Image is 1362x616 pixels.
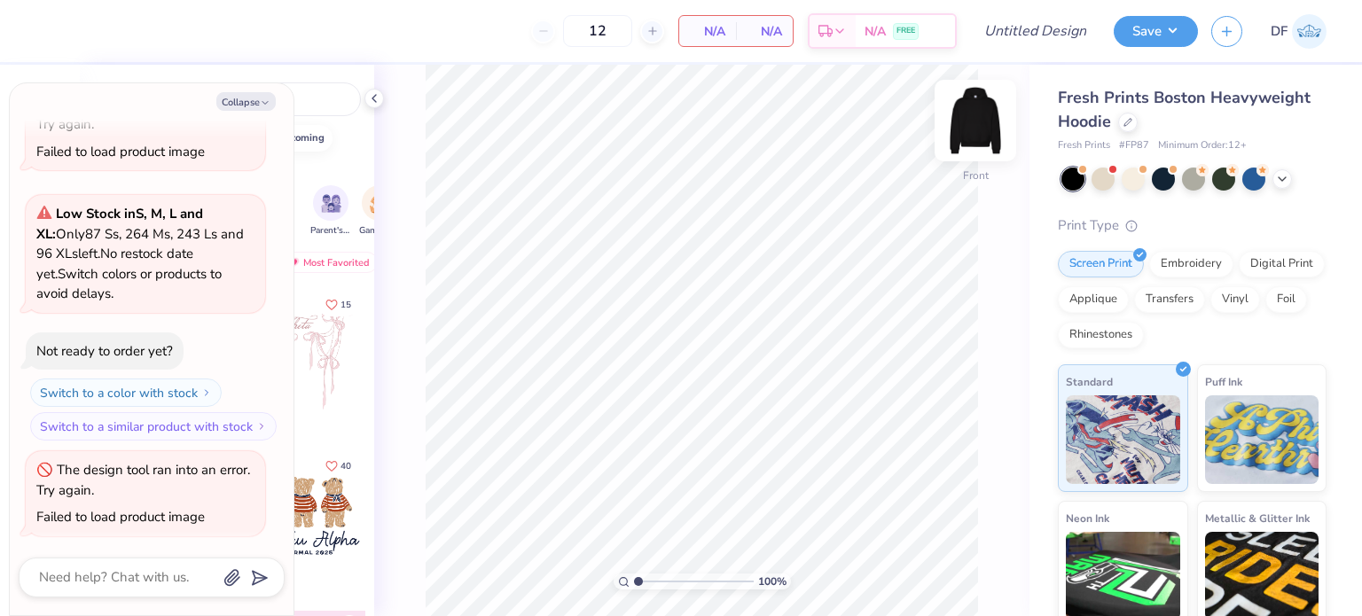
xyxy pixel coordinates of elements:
[36,245,193,283] span: No restock date yet.
[1058,286,1129,313] div: Applique
[963,168,989,183] div: Front
[1058,87,1311,132] span: Fresh Prints Boston Heavyweight Hoodie
[1119,138,1149,153] span: # FP87
[340,300,351,309] span: 15
[359,185,400,238] button: filter button
[359,185,400,238] div: filter for Game Day
[36,461,250,499] div: The design tool ran into an error. Try again.
[1114,16,1198,47] button: Save
[1158,138,1247,153] span: Minimum Order: 12 +
[1066,395,1180,484] img: Standard
[1058,251,1144,277] div: Screen Print
[1265,286,1307,313] div: Foil
[370,193,390,214] img: Game Day Image
[1205,372,1242,391] span: Puff Ink
[1058,215,1327,236] div: Print Type
[310,185,351,238] div: filter for Parent's Weekend
[340,462,351,471] span: 40
[1205,395,1319,484] img: Puff Ink
[1205,509,1310,527] span: Metallic & Glitter Ink
[1134,286,1205,313] div: Transfers
[30,412,277,441] button: Switch to a similar product with stock
[1066,509,1109,527] span: Neon Ink
[201,387,212,398] img: Switch to a color with stock
[36,205,244,302] span: Only 87 Ss, 264 Ms, 243 Ls and 96 XLs left. Switch colors or products to avoid delays.
[310,224,351,238] span: Parent's Weekend
[36,205,203,243] strong: Low Stock in S, M, L and XL :
[317,292,359,316] button: Like
[1239,251,1325,277] div: Digital Print
[1292,14,1327,49] img: David Fitzgerald
[747,22,782,41] span: N/A
[690,22,725,41] span: N/A
[321,193,341,214] img: Parent's Weekend Image
[1066,372,1113,391] span: Standard
[758,573,787,589] span: 100 %
[1058,138,1110,153] span: Fresh Prints
[896,25,915,37] span: FREE
[1271,21,1288,42] span: DF
[30,378,222,407] button: Switch to a color with stock
[256,421,267,432] img: Switch to a similar product with stock
[310,185,351,238] button: filter button
[940,85,1011,156] img: Front
[1271,14,1327,49] a: DF
[36,508,205,526] div: Failed to load product image
[865,22,886,41] span: N/A
[278,252,378,273] div: Most Favorited
[359,224,400,238] span: Game Day
[216,92,276,111] button: Collapse
[36,342,173,360] div: Not ready to order yet?
[1210,286,1260,313] div: Vinyl
[1058,322,1144,348] div: Rhinestones
[970,13,1100,49] input: Untitled Design
[563,15,632,47] input: – –
[36,143,205,160] div: Failed to load product image
[1149,251,1233,277] div: Embroidery
[317,454,359,478] button: Like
